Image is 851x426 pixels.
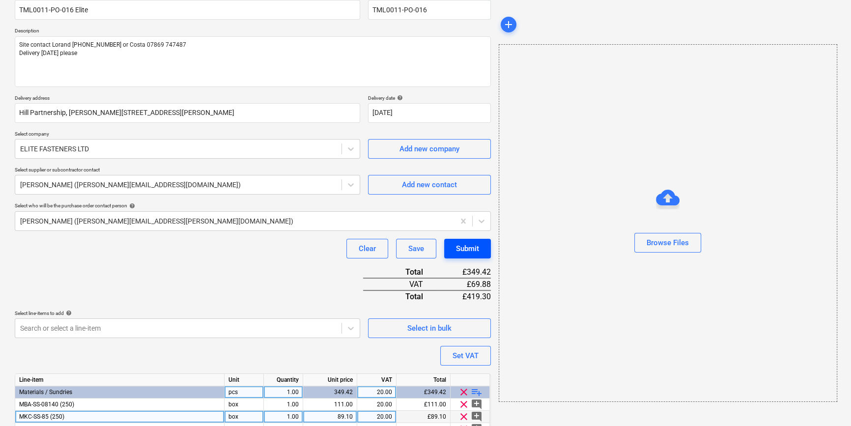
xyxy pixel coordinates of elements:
div: Add new contact [402,178,457,191]
span: help [127,203,135,209]
div: Total [363,266,439,278]
div: Browse Files [647,236,689,249]
div: 1.00 [268,398,299,411]
div: £111.00 [397,398,451,411]
button: Submit [444,239,491,258]
div: £349.42 [438,266,490,278]
span: Materials / Sundries [19,389,72,396]
div: Select line-items to add [15,310,360,316]
div: Select in bulk [407,322,452,335]
div: Clear [359,242,376,255]
div: box [225,398,264,411]
span: clear [458,411,470,423]
span: MKC-SS-85 (250) [19,413,64,420]
div: VAT [363,278,439,290]
div: 20.00 [361,386,392,398]
span: clear [458,386,470,398]
div: Add new company [399,142,459,155]
div: Submit [456,242,479,255]
span: playlist_add [471,386,482,398]
div: pcs [225,386,264,398]
div: 1.00 [268,411,299,423]
div: 89.10 [307,411,353,423]
button: Add new contact [368,175,491,195]
div: £89.10 [397,411,451,423]
textarea: Site contact Lorand [PHONE_NUMBER] or Costa 07869 747487 Delivery [DATE] please [15,36,491,87]
div: Line-item [15,374,225,386]
div: Save [408,242,424,255]
div: Total [397,374,451,386]
span: MBA-SS-08140 (250) [19,401,74,408]
span: add_comment [471,411,482,423]
div: Total [363,290,439,302]
div: Quantity [264,374,303,386]
div: Unit price [303,374,357,386]
div: Set VAT [453,349,479,362]
div: £349.42 [397,386,451,398]
input: Delivery date not specified [368,103,491,123]
button: Clear [346,239,388,258]
div: box [225,411,264,423]
div: VAT [357,374,397,386]
button: Save [396,239,436,258]
button: Add new company [368,139,491,159]
button: Select in bulk [368,318,491,338]
input: Delivery address [15,103,360,123]
div: 111.00 [307,398,353,411]
span: clear [458,398,470,410]
span: add [503,19,514,30]
p: Select company [15,131,360,139]
iframe: Chat Widget [802,379,851,426]
p: Delivery address [15,95,360,103]
div: Select who will be the purchase order contact person [15,202,491,209]
span: add_comment [471,398,482,410]
p: Select supplier or subcontractor contact [15,167,360,175]
span: help [64,310,72,316]
div: £419.30 [438,290,490,302]
span: help [395,95,403,101]
p: Description [15,28,491,36]
button: Set VAT [440,346,491,366]
div: 1.00 [268,386,299,398]
div: £69.88 [438,278,490,290]
div: 20.00 [361,398,392,411]
div: 349.42 [307,386,353,398]
div: Unit [225,374,264,386]
div: Browse Files [499,44,837,402]
button: Browse Files [634,233,701,253]
div: 20.00 [361,411,392,423]
div: Delivery date [368,95,491,101]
